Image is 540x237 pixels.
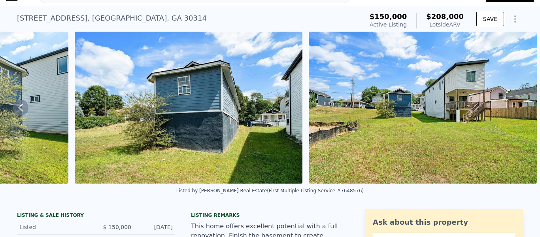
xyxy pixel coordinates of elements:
div: Ask about this property [373,217,515,228]
div: [STREET_ADDRESS] , [GEOGRAPHIC_DATA] , GA 30314 [17,13,207,24]
span: $208,000 [426,12,464,21]
div: Lotside ARV [426,21,464,28]
div: Listed by [PERSON_NAME] Real Estate (First Multiple Listing Service #7648576) [176,188,364,193]
img: Sale: 169665299 Parcel: 13346959 [309,32,537,184]
span: Active Listing [370,21,407,28]
img: Sale: 169665299 Parcel: 13346959 [75,32,303,184]
div: [DATE] [138,223,173,231]
div: LISTING & SALE HISTORY [17,212,175,220]
div: Listed [19,223,90,231]
div: Listing remarks [191,212,349,218]
span: $150,000 [370,12,407,21]
button: Show Options [507,11,523,27]
span: $ 150,000 [103,224,131,230]
button: SAVE [476,12,504,26]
